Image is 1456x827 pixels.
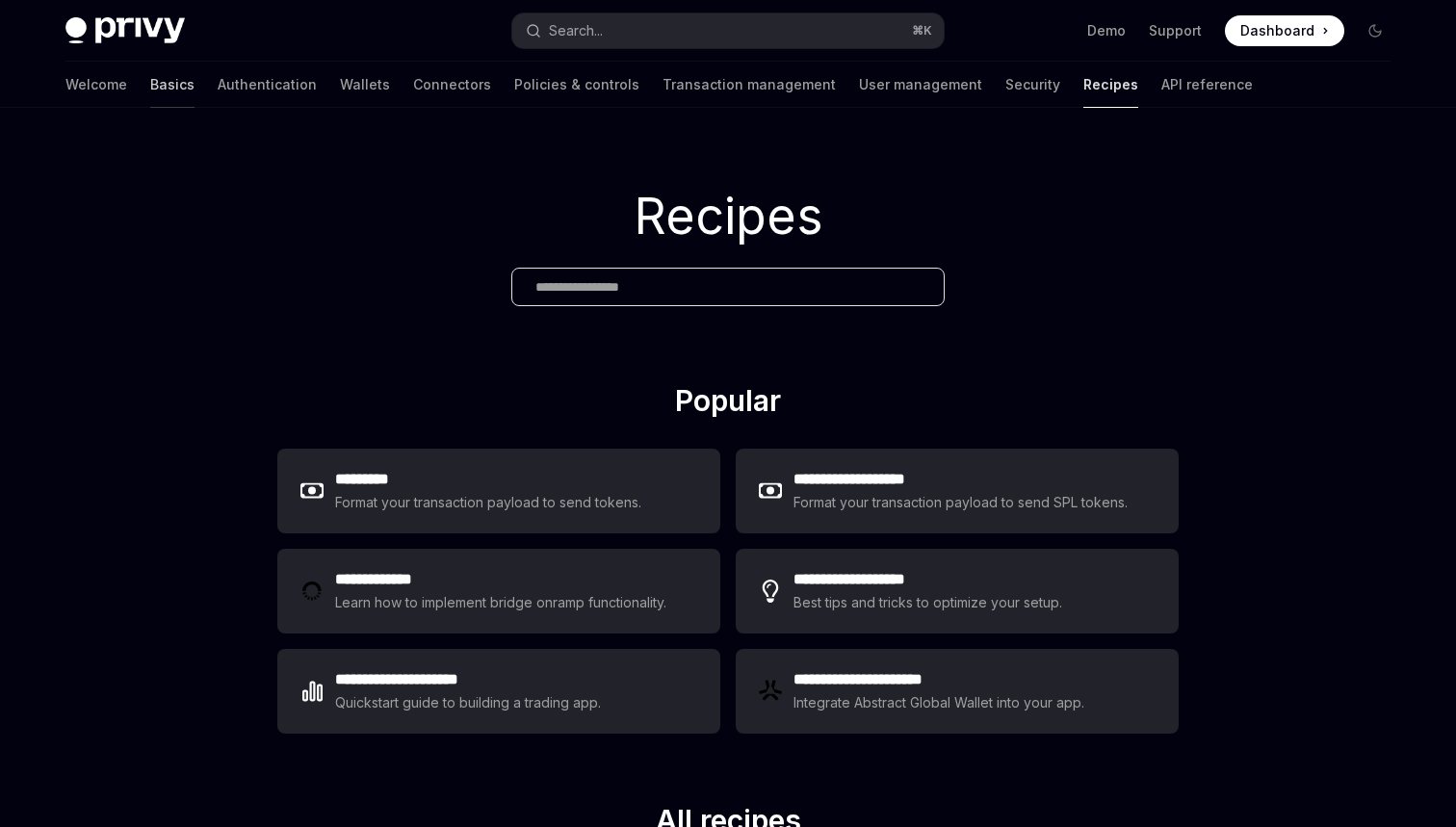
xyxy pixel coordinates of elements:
a: Connectors [413,62,491,108]
div: Best tips and tricks to optimize your setup. [793,591,1065,614]
a: Transaction management [663,62,836,108]
a: Demo [1087,21,1126,40]
h2: Popular [277,383,1179,426]
a: Authentication [218,62,317,108]
a: Support [1149,21,1202,40]
a: **** ****Format your transaction payload to send tokens. [277,449,720,533]
div: Learn how to implement bridge onramp functionality. [335,591,672,614]
a: Welcome [65,62,127,108]
a: Policies & controls [514,62,639,108]
a: Security [1005,62,1060,108]
button: Search...⌘K [512,13,944,48]
a: API reference [1161,62,1253,108]
img: dark logo [65,17,185,44]
div: Quickstart guide to building a trading app. [335,691,602,714]
a: Dashboard [1225,15,1344,46]
button: Toggle dark mode [1360,15,1391,46]
div: Format your transaction payload to send SPL tokens. [793,491,1130,514]
a: Wallets [340,62,390,108]
div: Integrate Abstract Global Wallet into your app. [793,691,1086,714]
a: **** **** ***Learn how to implement bridge onramp functionality. [277,549,720,633]
a: Recipes [1083,62,1138,108]
a: Basics [150,62,195,108]
a: User management [859,62,982,108]
div: Format your transaction payload to send tokens. [335,491,642,514]
span: Dashboard [1240,21,1314,40]
span: ⌘ K [912,23,932,39]
div: Search... [549,19,603,42]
